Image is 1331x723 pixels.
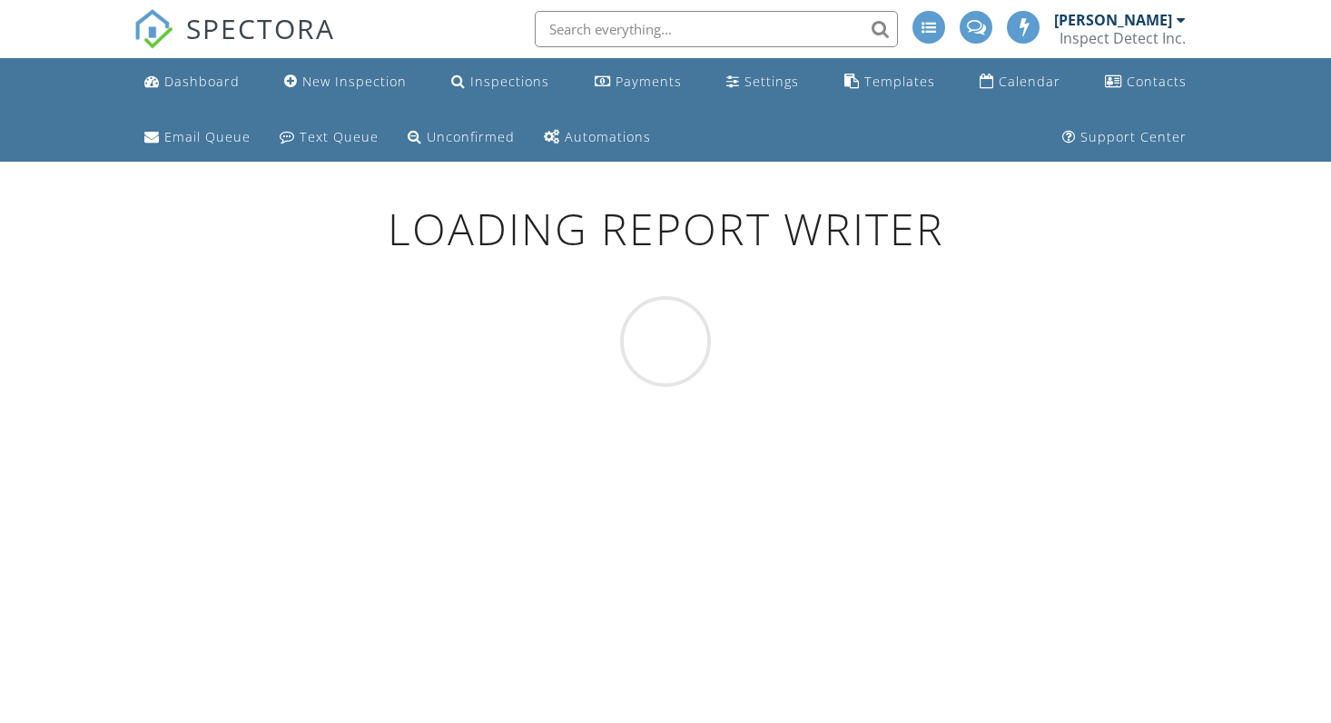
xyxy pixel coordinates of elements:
[470,73,549,90] div: Inspections
[186,9,335,47] span: SPECTORA
[587,65,689,99] a: Payments
[837,65,942,99] a: Templates
[719,65,806,99] a: Settings
[537,121,658,154] a: Automations (Basic)
[137,121,258,154] a: Email Queue
[133,25,335,63] a: SPECTORA
[1055,121,1194,154] a: Support Center
[133,9,173,49] img: The Best Home Inspection Software - Spectora
[164,73,240,90] div: Dashboard
[444,65,557,99] a: Inspections
[1098,65,1194,99] a: Contacts
[565,128,651,145] div: Automations
[535,11,898,47] input: Search everything...
[972,65,1068,99] a: Calendar
[302,73,407,90] div: New Inspection
[1080,128,1187,145] div: Support Center
[1060,29,1186,47] div: Inspect Detect Inc.
[300,128,379,145] div: Text Queue
[744,73,799,90] div: Settings
[616,73,682,90] div: Payments
[137,65,247,99] a: Dashboard
[400,121,522,154] a: Unconfirmed
[1127,73,1187,90] div: Contacts
[864,73,935,90] div: Templates
[999,73,1060,90] div: Calendar
[277,65,414,99] a: New Inspection
[272,121,386,154] a: Text Queue
[427,128,515,145] div: Unconfirmed
[164,128,251,145] div: Email Queue
[1054,11,1172,29] div: [PERSON_NAME]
